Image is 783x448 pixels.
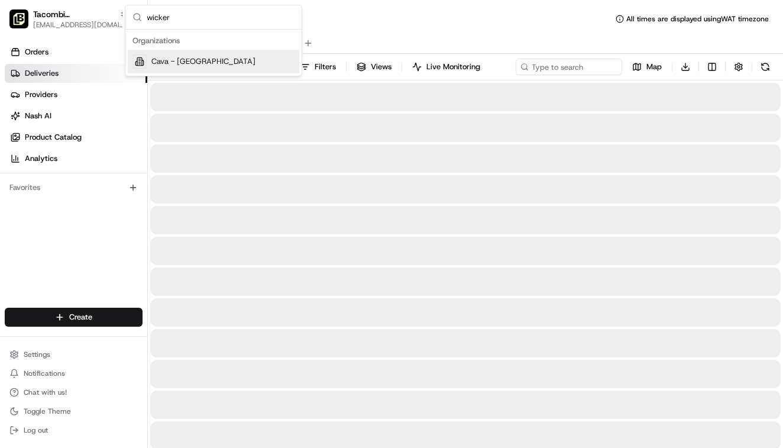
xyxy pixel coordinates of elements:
[5,384,143,401] button: Chat with us!
[12,12,35,36] img: Nash
[147,5,295,29] input: Search...
[5,422,143,439] button: Log out
[33,8,115,20] button: Tacombi [GEOGRAPHIC_DATA]
[125,30,302,76] div: Suggestions
[5,178,143,197] div: Favorites
[25,153,57,164] span: Analytics
[5,43,147,62] a: Orders
[12,113,33,134] img: 1736555255976-a54dd68f-1ca7-489b-9aae-adbdc363a1c4
[371,62,392,72] span: Views
[33,20,128,30] button: [EMAIL_ADDRESS][DOMAIN_NAME]
[5,346,143,363] button: Settings
[24,407,71,416] span: Toggle Theme
[25,47,48,57] span: Orders
[351,59,397,75] button: Views
[83,200,143,210] a: Powered byPylon
[95,167,195,188] a: 💻API Documentation
[24,369,65,378] span: Notifications
[5,308,143,327] button: Create
[5,85,147,104] a: Providers
[12,173,21,182] div: 📗
[40,125,150,134] div: We're available if you need us!
[31,76,195,89] input: Clear
[118,201,143,210] span: Pylon
[315,62,336,72] span: Filters
[24,350,50,359] span: Settings
[757,59,774,75] button: Refresh
[5,107,147,125] a: Nash AI
[201,117,215,131] button: Start new chat
[426,62,480,72] span: Live Monitoring
[25,111,51,121] span: Nash AI
[40,113,194,125] div: Start new chat
[5,149,147,168] a: Analytics
[295,59,341,75] button: Filters
[128,32,299,50] div: Organizations
[25,89,57,100] span: Providers
[24,172,90,183] span: Knowledge Base
[24,426,48,435] span: Log out
[12,47,215,66] p: Welcome 👋
[646,62,662,72] span: Map
[627,59,667,75] button: Map
[151,56,255,67] span: Cava - [GEOGRAPHIC_DATA]
[69,312,92,323] span: Create
[5,128,147,147] a: Product Catalog
[25,68,59,79] span: Deliveries
[25,132,82,143] span: Product Catalog
[100,173,109,182] div: 💻
[24,388,67,397] span: Chat with us!
[112,172,190,183] span: API Documentation
[5,365,143,382] button: Notifications
[9,9,28,28] img: Tacombi Empire State Building
[626,14,769,24] span: All times are displayed using WAT timezone
[5,5,122,33] button: Tacombi Empire State BuildingTacombi [GEOGRAPHIC_DATA][EMAIL_ADDRESS][DOMAIN_NAME]
[407,59,486,75] button: Live Monitoring
[5,64,147,83] a: Deliveries
[7,167,95,188] a: 📗Knowledge Base
[516,59,622,75] input: Type to search
[5,403,143,420] button: Toggle Theme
